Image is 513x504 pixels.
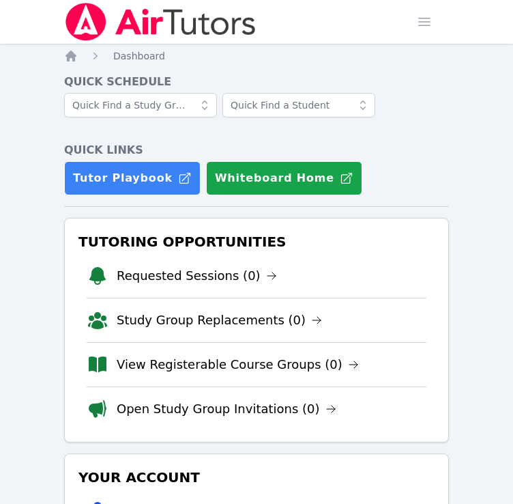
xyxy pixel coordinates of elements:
[117,311,322,330] a: Study Group Replacements (0)
[64,142,449,158] h4: Quick Links
[76,229,437,254] h3: Tutoring Opportunities
[64,49,449,63] nav: Breadcrumb
[64,93,217,117] input: Quick Find a Study Group
[117,400,336,419] a: Open Study Group Invitations (0)
[113,51,165,61] span: Dashboard
[113,49,165,63] a: Dashboard
[64,74,449,90] h4: Quick Schedule
[76,465,437,490] h3: Your Account
[64,161,201,195] a: Tutor Playbook
[206,161,362,195] button: Whiteboard Home
[117,355,359,374] a: View Registerable Course Groups (0)
[222,93,375,117] input: Quick Find a Student
[117,266,277,285] a: Requested Sessions (0)
[64,3,257,41] img: Air Tutors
